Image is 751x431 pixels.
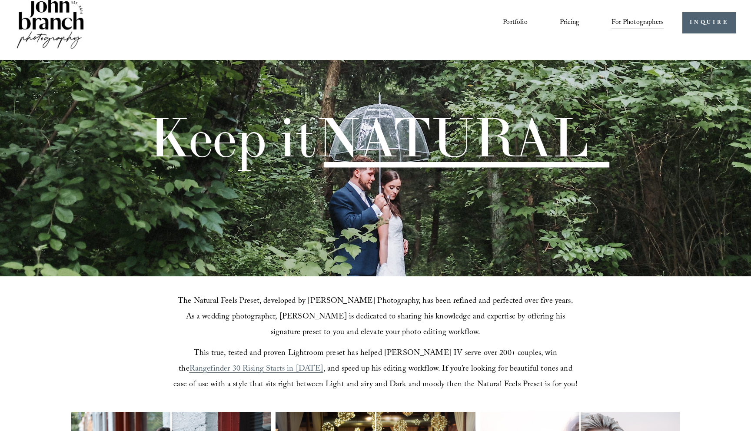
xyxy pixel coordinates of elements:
h1: Keep it [148,110,588,165]
span: This true, tested and proven Lightroom preset has helped [PERSON_NAME] IV serve over 200+ couples... [179,347,559,376]
a: Portfolio [503,16,527,30]
span: The Natural Feels Preset, developed by [PERSON_NAME] Photography, has been refined and perfected ... [178,295,575,340]
span: For Photographers [611,16,664,30]
span: NATURAL [316,103,588,171]
a: Pricing [560,16,579,30]
span: , and speed up his editing workflow. If you’re looking for beautiful tones and ease of use with a... [173,363,577,392]
a: INQUIRE [682,12,736,33]
a: Rangefinder 30 Rising Starts in [DATE] [189,363,323,376]
a: folder dropdown [611,16,664,30]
